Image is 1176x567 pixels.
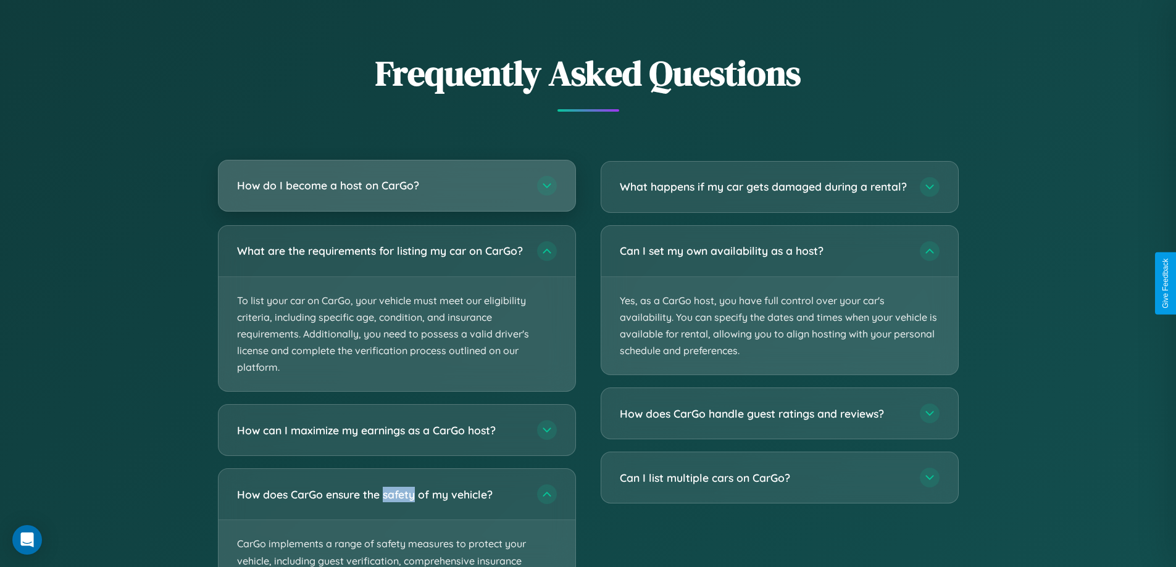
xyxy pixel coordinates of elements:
h2: Frequently Asked Questions [218,49,959,97]
div: Open Intercom Messenger [12,525,42,555]
h3: Can I set my own availability as a host? [620,243,907,259]
h3: How can I maximize my earnings as a CarGo host? [237,423,525,438]
h3: How do I become a host on CarGo? [237,178,525,193]
h3: What are the requirements for listing my car on CarGo? [237,243,525,259]
p: To list your car on CarGo, your vehicle must meet our eligibility criteria, including specific ag... [219,277,575,392]
div: Give Feedback [1161,259,1170,308]
h3: What happens if my car gets damaged during a rental? [620,179,907,194]
h3: How does CarGo ensure the safety of my vehicle? [237,487,525,502]
p: Yes, as a CarGo host, you have full control over your car's availability. You can specify the dat... [601,277,958,375]
h3: How does CarGo handle guest ratings and reviews? [620,406,907,421]
h3: Can I list multiple cars on CarGo? [620,470,907,486]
